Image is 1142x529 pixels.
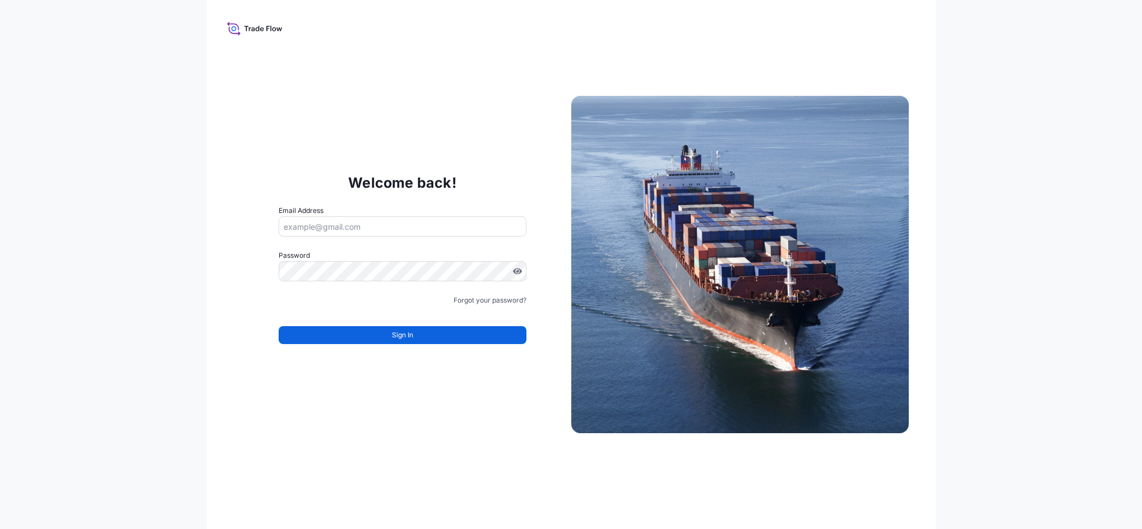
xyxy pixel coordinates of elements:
[513,267,522,276] button: Show password
[571,96,909,433] img: Ship illustration
[454,295,526,306] a: Forgot your password?
[279,205,323,216] label: Email Address
[279,250,526,261] label: Password
[279,326,526,344] button: Sign In
[392,330,413,341] span: Sign In
[348,174,456,192] p: Welcome back!
[279,216,526,236] input: example@gmail.com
